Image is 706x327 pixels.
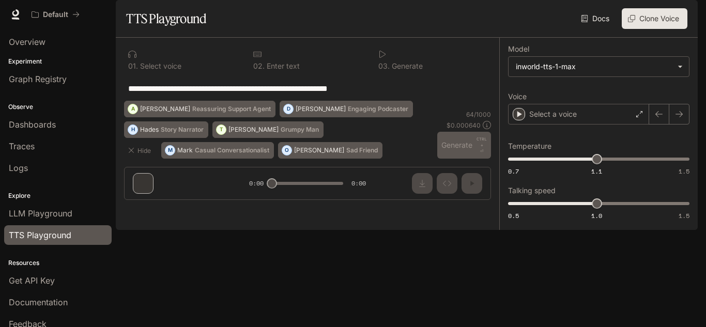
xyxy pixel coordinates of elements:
[508,187,556,194] p: Talking speed
[378,63,390,70] p: 0 3 .
[508,167,519,176] span: 0.7
[124,142,157,159] button: Hide
[622,8,687,29] button: Clone Voice
[282,142,291,159] div: O
[161,127,204,133] p: Story Narrator
[140,106,190,112] p: [PERSON_NAME]
[508,211,519,220] span: 0.5
[508,45,529,53] p: Model
[284,101,293,117] div: D
[138,63,181,70] p: Select voice
[265,63,300,70] p: Enter text
[516,61,672,72] div: inworld-tts-1-max
[278,142,382,159] button: O[PERSON_NAME]Sad Friend
[679,211,689,220] span: 1.5
[280,101,413,117] button: D[PERSON_NAME]Engaging Podcaster
[128,101,137,117] div: A
[128,63,138,70] p: 0 1 .
[294,147,344,153] p: [PERSON_NAME]
[253,63,265,70] p: 0 2 .
[679,167,689,176] span: 1.5
[509,57,689,76] div: inworld-tts-1-max
[192,106,271,112] p: Reassuring Support Agent
[212,121,324,138] button: T[PERSON_NAME]Grumpy Man
[508,143,551,150] p: Temperature
[217,121,226,138] div: T
[466,110,491,119] p: 64 / 1000
[348,106,408,112] p: Engaging Podcaster
[195,147,269,153] p: Casual Conversationalist
[281,127,319,133] p: Grumpy Man
[27,4,84,25] button: All workspaces
[161,142,274,159] button: MMarkCasual Conversationalist
[43,10,68,19] p: Default
[177,147,193,153] p: Mark
[140,127,159,133] p: Hades
[296,106,346,112] p: [PERSON_NAME]
[228,127,279,133] p: [PERSON_NAME]
[529,109,577,119] p: Select a voice
[126,8,206,29] h1: TTS Playground
[346,147,378,153] p: Sad Friend
[124,121,208,138] button: HHadesStory Narrator
[447,121,481,130] p: $ 0.000640
[591,167,602,176] span: 1.1
[165,142,175,159] div: M
[579,8,613,29] a: Docs
[508,93,527,100] p: Voice
[128,121,137,138] div: H
[591,211,602,220] span: 1.0
[124,101,275,117] button: A[PERSON_NAME]Reassuring Support Agent
[390,63,423,70] p: Generate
